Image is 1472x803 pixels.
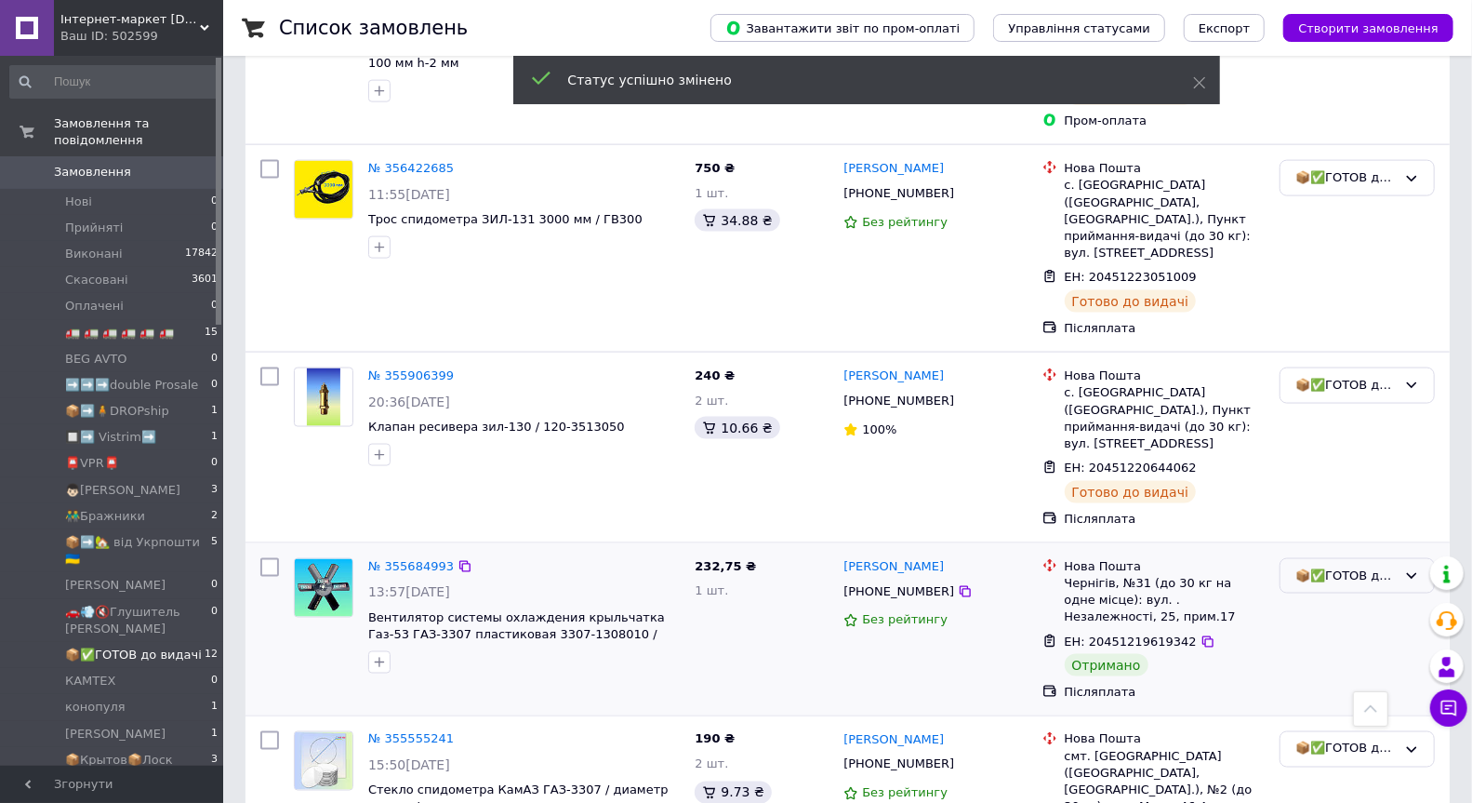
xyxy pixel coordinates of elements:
[211,298,218,315] span: 0
[65,272,128,288] span: Скасовані
[1295,740,1397,759] div: 📦✅ГОТОВ до видачі
[211,699,218,716] span: 1
[65,752,173,769] span: 📦Крытов📦Лоск
[368,610,665,659] a: Вентилятор системы охлаждения крыльчатка Газ-53 ГАЗ-3307 пластиковая 3307-1308010 / 010746
[65,220,123,236] span: Прийняті
[1065,684,1266,701] div: Післяплата
[843,186,954,200] span: [PHONE_NUMBER]
[9,65,219,99] input: Пошук
[211,604,218,637] span: 0
[843,160,944,178] a: [PERSON_NAME]
[1298,21,1439,35] span: Створити замовлення
[1065,654,1148,676] div: Отримано
[368,758,450,773] span: 15:50[DATE]
[294,160,353,220] a: Фото товару
[862,422,896,436] span: 100%
[65,246,123,262] span: Виконані
[695,757,728,771] span: 2 шт.
[211,673,218,689] span: 0
[211,482,218,499] span: 3
[1065,290,1197,313] div: Готово до видачі
[710,14,975,42] button: Завантажити звіт по пром-оплаті
[1065,635,1197,649] span: ЕН: 20451219619342
[211,577,218,594] span: 0
[211,455,218,472] span: 0
[695,583,728,597] span: 1 шт.
[211,403,218,420] span: 1
[211,377,218,394] span: 0
[65,673,115,689] span: КАМТЕХ
[54,115,223,149] span: Замовлення та повідомлення
[1065,731,1266,748] div: Нова Пошта
[65,194,92,210] span: Нові
[1065,575,1266,626] div: Чернігів, №31 (до 30 кг на одне місце): вул. . Незалежності, 25, прим.17
[294,558,353,618] a: Фото товару
[1065,511,1266,528] div: Післяплата
[1295,376,1397,395] div: 📦✅ГОТОВ до видачі
[295,161,352,219] img: Фото товару
[65,325,174,341] span: 🚛 🚛 🚛 🚛 🚛 🚛
[1008,21,1150,35] span: Управління статусами
[1199,21,1251,35] span: Експорт
[843,732,944,750] a: [PERSON_NAME]
[1283,14,1453,42] button: Створити замовлення
[368,584,450,599] span: 13:57[DATE]
[368,420,625,434] a: Клапан ресивера зил-130 / 120-3513050
[368,212,643,226] a: Трос спидометра ЗИЛ-131 3000 мм / ГВ300
[65,429,156,446] span: 🔲➡️ Vistrim➡️
[843,558,944,576] a: [PERSON_NAME]
[695,368,735,382] span: 240 ₴
[65,377,198,394] span: ➡️➡️➡️double Prosale
[65,403,169,420] span: 📦➡️🧍DROPship
[211,508,218,525] span: 2
[60,28,223,45] div: Ваш ID: 502599
[368,368,454,382] a: № 355906399
[65,455,119,472] span: 📮VPR📮
[1430,689,1467,727] button: Чат з покупцем
[1265,20,1453,34] a: Створити замовлення
[65,534,211,568] span: 📦➡️🏡 від Укрпошти 🇺🇦
[205,647,218,663] span: 12
[1065,113,1266,129] div: Пром-оплата
[211,194,218,210] span: 0
[368,732,454,746] a: № 355555241
[211,429,218,446] span: 1
[368,559,454,573] a: № 355684993
[54,164,131,181] span: Замовлення
[843,757,954,771] span: [PHONE_NUMBER]
[843,584,954,598] span: [PHONE_NUMBER]
[1065,320,1266,337] div: Післяплата
[192,272,218,288] span: 3601
[1065,270,1197,284] span: ЕН: 20451223051009
[368,395,450,409] span: 20:36[DATE]
[211,752,218,769] span: 3
[862,612,948,626] span: Без рейтингу
[65,726,166,743] span: [PERSON_NAME]
[65,508,145,525] span: 👬Бражники
[843,368,944,385] a: [PERSON_NAME]
[65,482,180,499] span: 👦🏻[PERSON_NAME]
[294,731,353,791] a: Фото товару
[279,17,468,39] h1: Список замовлень
[725,20,960,36] span: Завантажити звіт по пром-оплаті
[1065,368,1266,384] div: Нова Пошта
[205,325,218,341] span: 15
[695,161,735,175] span: 750 ₴
[993,14,1165,42] button: Управління статусами
[65,298,124,315] span: Оплачені
[294,368,353,427] a: Фото товару
[1184,14,1266,42] button: Експорт
[568,71,1147,89] div: Статус успішно змінено
[60,11,200,28] span: Інтернет-маркет gruz-avto.com — ваш шлях до надійної роботи на дорозі!
[695,209,779,232] div: 34.88 ₴
[1065,177,1266,261] div: с. [GEOGRAPHIC_DATA] ([GEOGRAPHIC_DATA], [GEOGRAPHIC_DATA].), Пункт приймання-видачі (до 30 кг): ...
[1065,481,1197,503] div: Готово до видачі
[65,604,211,637] span: 🚗💨🔇Глушитель [PERSON_NAME]
[65,577,166,594] span: [PERSON_NAME]
[211,534,218,568] span: 5
[843,394,954,408] span: [PHONE_NUMBER]
[211,220,218,236] span: 0
[65,699,126,716] span: конопуля
[862,215,948,229] span: Без рейтингу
